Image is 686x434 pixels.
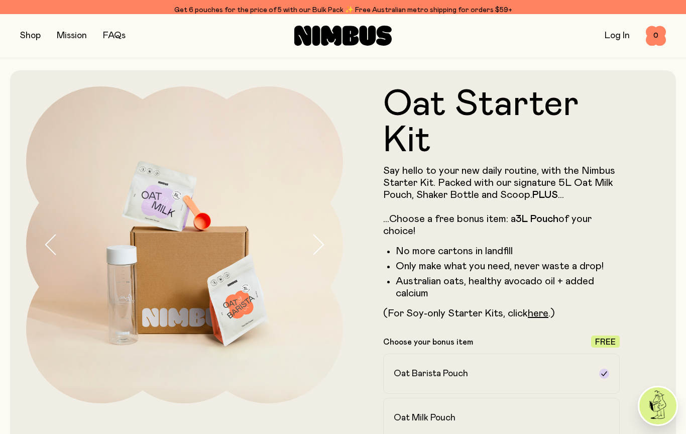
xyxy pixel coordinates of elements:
[383,337,473,347] p: Choose your bonus item
[396,260,620,272] li: Only make what you need, never waste a drop!
[396,245,620,257] li: No more cartons in landfill
[394,412,455,424] h2: Oat Milk Pouch
[646,26,666,46] button: 0
[528,308,548,318] a: here
[605,31,630,40] a: Log In
[383,307,620,319] p: (For Soy-only Starter Kits, click .)
[20,4,666,16] div: Get 6 pouches for the price of 5 with our Bulk Pack ✨ Free Australian metro shipping for orders $59+
[394,368,468,380] h2: Oat Barista Pouch
[530,214,558,224] strong: Pouch
[383,86,620,159] h1: Oat Starter Kit
[57,31,87,40] a: Mission
[595,338,616,346] span: Free
[383,165,620,237] p: Say hello to your new daily routine, with the Nimbus Starter Kit. Packed with our signature 5L Oa...
[103,31,126,40] a: FAQs
[516,214,528,224] strong: 3L
[396,275,620,299] li: Australian oats, healthy avocado oil + added calcium
[532,190,558,200] strong: PLUS
[639,387,676,424] img: agent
